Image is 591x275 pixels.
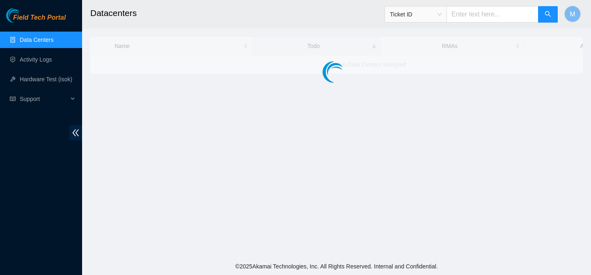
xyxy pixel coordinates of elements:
[570,9,575,19] span: M
[13,14,66,22] span: Field Tech Portal
[69,125,82,140] span: double-left
[6,15,66,25] a: Akamai TechnologiesField Tech Portal
[390,8,442,21] span: Ticket ID
[82,258,591,275] footer: © 2025 Akamai Technologies, Inc. All Rights Reserved. Internal and Confidential.
[20,56,52,63] a: Activity Logs
[20,37,53,43] a: Data Centers
[20,91,68,107] span: Support
[6,8,41,23] img: Akamai Technologies
[447,6,538,23] input: Enter text here...
[538,6,558,23] button: search
[564,6,581,22] button: M
[20,76,72,82] a: Hardware Test (isok)
[545,11,551,18] span: search
[10,96,16,102] span: read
